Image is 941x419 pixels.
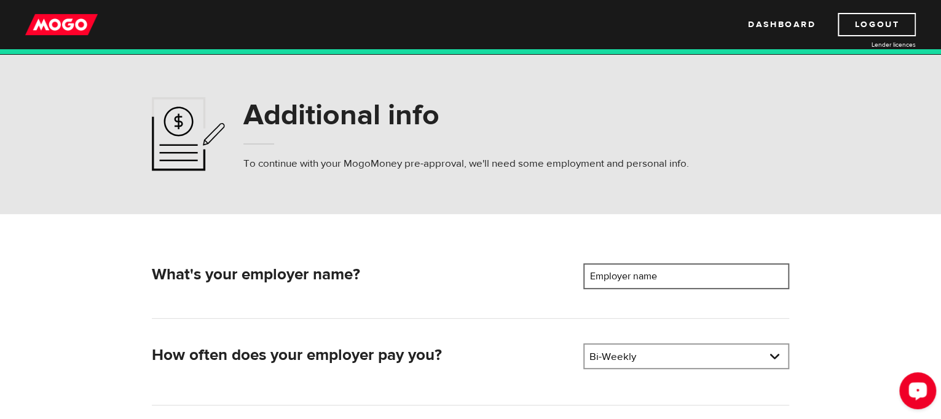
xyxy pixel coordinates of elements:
[152,265,573,284] h2: What's your employer name?
[583,263,682,289] label: Employer name
[889,367,941,419] iframe: LiveChat chat widget
[25,13,98,36] img: mogo_logo-11ee424be714fa7cbb0f0f49df9e16ec.png
[152,346,573,365] h2: How often does your employer pay you?
[152,97,225,171] img: application-ef4f7aff46a5c1a1d42a38d909f5b40b.svg
[824,40,916,49] a: Lender licences
[838,13,916,36] a: Logout
[748,13,816,36] a: Dashboard
[243,156,689,171] p: To continue with your MogoMoney pre-approval, we'll need some employment and personal info.
[243,99,689,131] h1: Additional info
